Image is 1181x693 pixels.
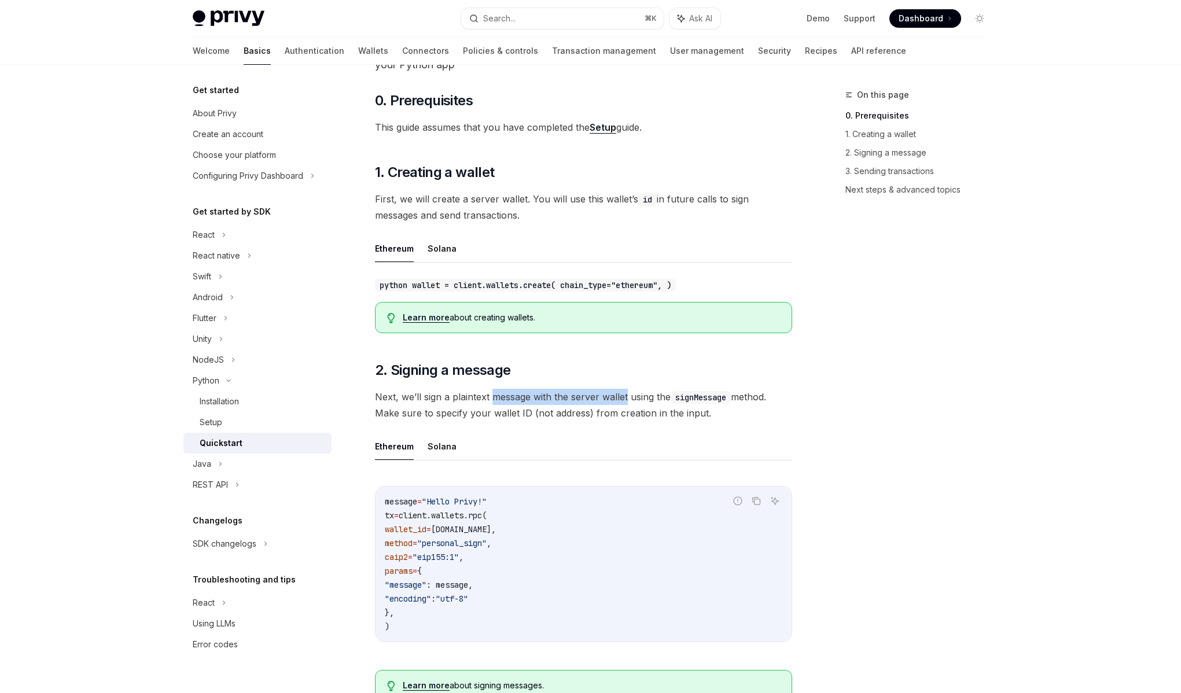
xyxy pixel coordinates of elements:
[889,9,961,28] a: Dashboard
[403,312,779,323] div: about creating wallets.
[183,391,332,412] a: Installation
[193,10,264,27] img: light logo
[193,311,216,325] div: Flutter
[483,12,516,25] div: Search...
[244,37,271,65] a: Basics
[857,88,909,102] span: On this page
[408,552,413,562] span: =
[385,607,394,618] span: },
[387,681,395,691] svg: Tip
[183,634,332,655] a: Error codes
[200,436,242,450] div: Quickstart
[749,493,764,508] button: Copy the contents from the code block
[375,191,792,223] span: First, we will create a server wallet. You will use this wallet’s in future calls to sign message...
[385,496,417,507] span: message
[375,91,473,110] span: 0. Prerequisites
[193,332,212,346] div: Unity
[193,457,211,471] div: Java
[358,37,388,65] a: Wallets
[463,37,538,65] a: Policies & controls
[375,389,792,421] span: Next, we’ll sign a plaintext message with the server wallet using the method. Make sure to specif...
[758,37,791,65] a: Security
[730,493,745,508] button: Report incorrect code
[193,37,230,65] a: Welcome
[590,121,616,134] a: Setup
[183,124,332,145] a: Create an account
[183,433,332,454] a: Quickstart
[375,163,495,182] span: 1. Creating a wallet
[402,37,449,65] a: Connectors
[385,524,426,535] span: wallet_id
[183,145,332,165] a: Choose your platform
[689,13,712,24] span: Ask AI
[422,496,487,507] span: "Hello Privy!"
[193,83,239,97] h5: Get started
[671,391,731,404] code: signMessage
[193,353,224,367] div: NodeJS
[487,538,491,548] span: ,
[200,395,239,408] div: Installation
[845,106,998,125] a: 0. Prerequisites
[417,496,422,507] span: =
[193,127,263,141] div: Create an account
[193,290,223,304] div: Android
[403,680,450,691] a: Learn more
[385,580,426,590] span: "message"
[193,514,242,528] h5: Changelogs
[417,538,487,548] span: "personal_sign"
[385,552,408,562] span: caip2
[193,148,276,162] div: Choose your platform
[375,433,414,460] button: Ethereum
[413,566,417,576] span: =
[767,493,782,508] button: Ask AI
[193,106,237,120] div: About Privy
[375,279,676,292] code: python wallet = client.wallets.create( chain_type="ethereum", )
[426,524,431,535] span: =
[394,510,399,521] span: =
[385,566,413,576] span: params
[805,37,837,65] a: Recipes
[670,37,744,65] a: User management
[385,621,389,632] span: )
[669,8,720,29] button: Ask AI
[845,143,998,162] a: 2. Signing a message
[193,169,303,183] div: Configuring Privy Dashboard
[375,119,792,135] span: This guide assumes that you have completed the guide.
[387,313,395,323] svg: Tip
[413,552,459,562] span: "eip155:1"
[403,312,450,323] a: Learn more
[431,594,436,604] span: :
[193,374,219,388] div: Python
[461,8,664,29] button: Search...⌘K
[436,594,468,604] span: "utf-8"
[417,566,422,576] span: {
[193,596,215,610] div: React
[183,412,332,433] a: Setup
[413,538,417,548] span: =
[193,573,296,587] h5: Troubleshooting and tips
[385,538,413,548] span: method
[193,270,211,283] div: Swift
[844,13,875,24] a: Support
[403,680,779,691] div: about signing messages.
[183,613,332,634] a: Using LLMs
[385,510,394,521] span: tx
[375,235,414,262] button: Ethereum
[845,125,998,143] a: 1. Creating a wallet
[193,537,256,551] div: SDK changelogs
[285,37,344,65] a: Authentication
[845,162,998,180] a: 3. Sending transactions
[193,637,238,651] div: Error codes
[193,228,215,242] div: React
[399,510,487,521] span: client.wallets.rpc(
[375,361,511,379] span: 2. Signing a message
[183,103,332,124] a: About Privy
[638,193,657,206] code: id
[193,205,271,219] h5: Get started by SDK
[385,594,431,604] span: "encoding"
[851,37,906,65] a: API reference
[970,9,989,28] button: Toggle dark mode
[193,249,240,263] div: React native
[645,14,657,23] span: ⌘ K
[807,13,830,24] a: Demo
